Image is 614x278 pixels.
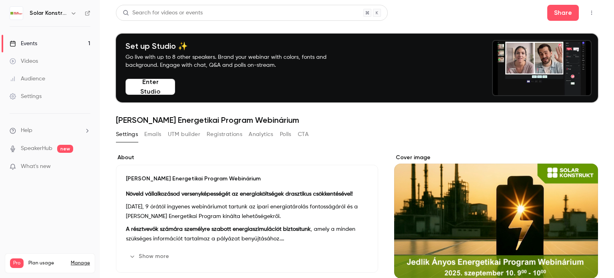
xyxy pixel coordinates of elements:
span: What's new [21,162,51,171]
div: Settings [10,92,42,100]
strong: Növeld vállalkozásod versenyképességét az energiaköltségek drasztikus csökkentésével! [126,191,353,197]
span: Pro [10,258,24,268]
button: Analytics [249,128,273,141]
button: Settings [116,128,138,141]
label: Cover image [394,154,598,162]
span: Help [21,126,32,135]
p: , amely a minden szükséges információt tartalmaz a pályázat benyújtásához. [126,224,368,244]
h6: Solar Konstrukt Kft. [30,9,67,17]
button: Registrations [207,128,242,141]
span: Plan usage [28,260,66,266]
p: Go live with up to 8 other speakers. Brand your webinar with colors, fonts and background. Engage... [126,53,345,69]
p: [DATE], 9 órától ingyenes webináriumot tartunk az ipari energiatárolás fontosságáról és a [PERSON... [126,202,368,221]
button: Show more [126,250,174,263]
div: Events [10,40,37,48]
button: Emails [144,128,161,141]
p: [PERSON_NAME] Energetikai Program Webinárium [126,175,368,183]
button: Polls [280,128,291,141]
a: SpeakerHub [21,144,52,153]
button: CTA [298,128,309,141]
span: new [57,145,73,153]
label: About [116,154,378,162]
button: Share [547,5,579,21]
strong: A résztvevők számára személyre szabott energiaszimulációt biztosítunk [126,226,311,232]
button: UTM builder [168,128,200,141]
a: Manage [71,260,90,266]
button: Enter Studio [126,79,175,95]
img: Solar Konstrukt Kft. [10,7,23,20]
div: Search for videos or events [123,9,203,17]
div: Audience [10,75,45,83]
h1: [PERSON_NAME] Energetikai Program Webinárium [116,115,598,125]
div: Videos [10,57,38,65]
li: help-dropdown-opener [10,126,90,135]
h4: Set up Studio ✨ [126,41,345,51]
